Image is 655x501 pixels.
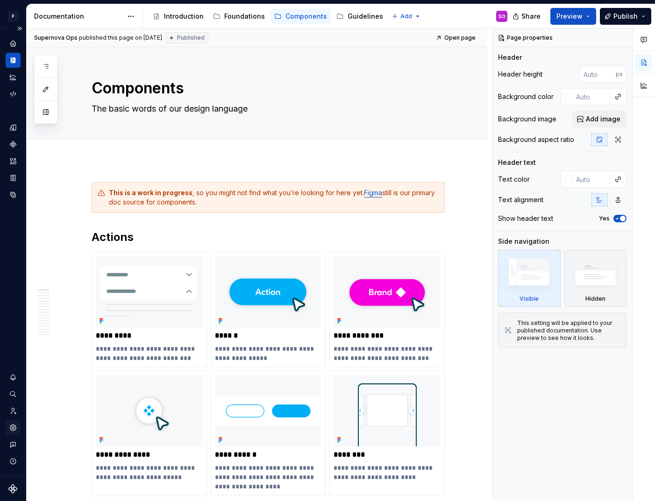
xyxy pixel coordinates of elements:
input: Auto [572,88,610,105]
div: Documentation [34,12,122,21]
div: Visible [520,295,539,303]
div: This setting will be applied to your published documentation. Use preview to see how it looks. [517,319,620,342]
div: Visible [498,250,561,307]
a: Introduction [149,9,207,24]
span: Open page [444,34,476,42]
label: Yes [599,215,610,222]
span: Published [177,34,205,42]
img: 2894a529-1892-41f2-8a8f-22584d75fe79.png [334,256,441,327]
div: Background image [498,114,556,124]
button: Add image [572,111,627,127]
a: Home [6,36,21,51]
span: Add image [586,114,620,124]
a: Guidelines [333,9,387,24]
a: Data sources [6,187,21,202]
input: Auto [580,66,616,83]
div: Background color [498,92,554,101]
a: Assets [6,154,21,169]
a: Figma [364,189,382,197]
div: Header text [498,158,536,167]
button: Notifications [6,370,21,385]
a: Invite team [6,403,21,418]
a: Open page [433,31,480,44]
button: Share [508,8,547,25]
textarea: The basic words of our design language [90,101,443,116]
div: Show header text [498,214,553,223]
textarea: Components [90,77,443,99]
img: b6618a62-319f-477a-8517-2399564d5636.png [96,375,203,446]
button: P [2,6,24,26]
div: , so you might not find what you’re looking for here yet. still is our primary doc source for com... [109,188,439,207]
div: Side navigation [498,237,549,246]
div: published this page on [DATE] [79,34,162,42]
div: Page tree [149,7,387,26]
div: Text alignment [498,195,543,205]
span: Publish [613,12,638,21]
img: e783db7a-31f4-404b-8c9b-3212d1199bfc.png [215,375,322,446]
img: 81132d34-5adb-4076-9f5d-527ec12a83df.png [215,256,322,327]
a: Settings [6,420,21,435]
button: Add [389,10,424,23]
a: Documentation [6,53,21,68]
strong: This is a work in progress [109,189,192,197]
a: Design tokens [6,120,21,135]
div: Header [498,53,522,62]
a: Components [6,137,21,152]
span: Preview [556,12,583,21]
div: Components [285,12,327,21]
span: Share [521,12,541,21]
button: Publish [600,8,651,25]
button: Contact support [6,437,21,452]
svg: Supernova Logo [8,484,18,494]
input: Auto [572,171,610,188]
div: Introduction [164,12,204,21]
a: Code automation [6,86,21,101]
a: Components [271,9,331,24]
div: Hidden [585,295,605,303]
div: Header height [498,70,542,79]
h2: Actions [92,230,445,245]
p: px [616,71,623,78]
div: Hidden [564,250,627,307]
img: 7b292573-2192-46f5-8529-0797a276f4d9.png [334,375,441,446]
div: Guidelines [348,12,383,21]
div: P [7,11,19,22]
span: Add [400,13,412,20]
img: 770a8d05-7b04-41bc-b070-29fc9bbbf1d1.png [96,256,203,327]
a: Storybook stories [6,170,21,185]
div: Background aspect ratio [498,135,574,144]
span: Supernova Ops [34,34,78,42]
div: SO [498,13,505,20]
button: Expand sidebar [13,22,26,35]
div: Text color [498,175,530,184]
button: Preview [550,8,596,25]
div: Foundations [224,12,265,21]
a: Foundations [209,9,269,24]
a: Analytics [6,70,21,85]
button: Search ⌘K [6,387,21,402]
